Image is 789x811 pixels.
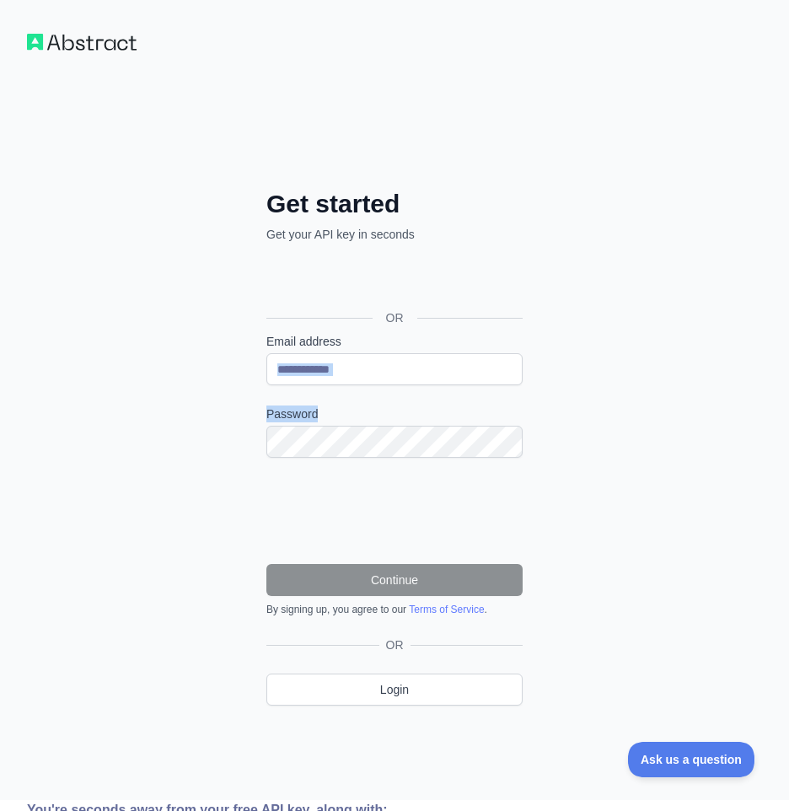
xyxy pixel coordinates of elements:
[258,261,528,298] iframe: 「使用 Google 帳戶登入」按鈕
[379,636,411,653] span: OR
[266,478,523,544] iframe: reCAPTCHA
[266,603,523,616] div: By signing up, you agree to our .
[409,604,484,615] a: Terms of Service
[628,742,755,777] iframe: Toggle Customer Support
[266,226,523,243] p: Get your API key in seconds
[373,309,417,326] span: OR
[266,564,523,596] button: Continue
[266,189,523,219] h2: Get started
[266,333,523,350] label: Email address
[266,405,523,422] label: Password
[266,674,523,706] a: Login
[27,34,137,51] img: Workflow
